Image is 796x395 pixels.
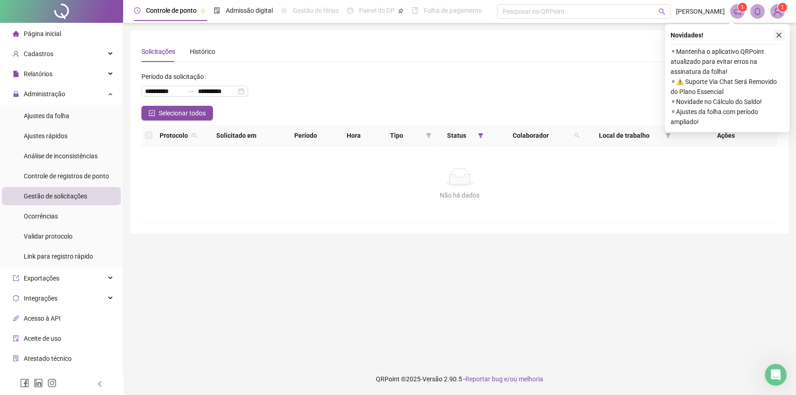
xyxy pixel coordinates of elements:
span: user-add [13,51,19,57]
span: solution [13,355,19,362]
footer: QRPoint © 2025 - 2.90.5 - [123,363,796,395]
span: ⚬ ⚠️ Suporte Via Chat Será Removido do Plano Essencial [671,77,785,97]
span: bell [754,7,762,16]
span: Ajustes rápidos [24,132,68,140]
span: Colaborador [491,130,571,140]
img: 71661 [771,5,785,18]
th: Solicitado em [201,125,272,146]
span: notification [734,7,742,16]
span: Selecionar todos [159,108,206,118]
span: home [13,31,19,37]
iframe: Intercom live chat [765,364,787,386]
span: book [412,7,418,14]
span: Ajustes da folha [24,112,69,120]
span: to [187,88,194,95]
span: sync [13,295,19,301]
span: linkedin [34,379,43,388]
span: Controle de registros de ponto [24,172,109,180]
span: Tipo [371,130,422,140]
span: 1 [741,4,744,10]
span: pushpin [200,8,206,14]
span: Folha de pagamento [424,7,482,14]
span: search [574,133,580,138]
span: Ocorrências [24,213,58,220]
div: Solicitações [141,47,175,57]
span: facebook [20,379,29,388]
label: Período da solicitação [141,69,210,84]
span: Protocolo [160,130,188,140]
span: Novidades ! [671,30,703,40]
span: file [13,71,19,77]
span: ⚬ Novidade no Cálculo do Saldo! [671,97,785,107]
span: instagram [47,379,57,388]
div: Não há dados [152,190,767,200]
th: Hora [340,125,367,146]
span: Página inicial [24,30,61,37]
span: Status [439,130,474,140]
span: search [192,133,197,138]
span: ⚬ Ajustes da folha com período ampliado! [671,107,785,127]
span: 1 [781,4,785,10]
span: Local de trabalho [587,130,662,140]
div: Histórico [190,47,215,57]
span: Gestão de solicitações [24,192,87,200]
span: dashboard [347,7,354,14]
span: Atestado técnico [24,355,72,362]
span: search [659,8,666,15]
span: Link para registro rápido [24,253,93,260]
span: Relatórios [24,70,52,78]
span: pushpin [398,8,404,14]
span: close [776,32,782,38]
button: Selecionar todos [141,106,213,120]
span: api [13,315,19,322]
span: filter [666,133,671,138]
span: left [97,381,103,387]
span: Versão [422,375,442,383]
span: Gestão de férias [293,7,339,14]
div: Ações [678,130,774,140]
span: Administração [24,90,65,98]
span: [PERSON_NAME] [676,6,725,16]
span: lock [13,91,19,97]
span: export [13,275,19,281]
span: Exportações [24,275,59,282]
span: Painel do DP [359,7,395,14]
span: file-done [214,7,220,14]
sup: 1 [738,3,747,12]
sup: Atualize o seu contato no menu Meus Dados [778,3,787,12]
span: Admissão digital [226,7,273,14]
span: audit [13,335,19,342]
span: Aceite de uso [24,335,61,342]
span: filter [426,133,432,138]
span: Acesso à API [24,315,61,322]
span: clock-circle [134,7,140,14]
span: Integrações [24,295,57,302]
span: search [190,129,199,142]
span: swap-right [187,88,194,95]
span: ⚬ Mantenha o aplicativo QRPoint atualizado para evitar erros na assinatura da folha! [671,47,785,77]
span: filter [664,129,673,142]
span: Validar protocolo [24,233,73,240]
span: check-square [149,110,155,116]
span: filter [478,133,484,138]
span: Cadastros [24,50,53,57]
span: Reportar bug e/ou melhoria [465,375,543,383]
span: search [572,129,582,142]
span: sun [281,7,287,14]
span: filter [424,129,433,142]
th: Período [272,125,340,146]
span: filter [476,129,485,142]
span: Controle de ponto [146,7,197,14]
span: Análise de inconsistências [24,152,98,160]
